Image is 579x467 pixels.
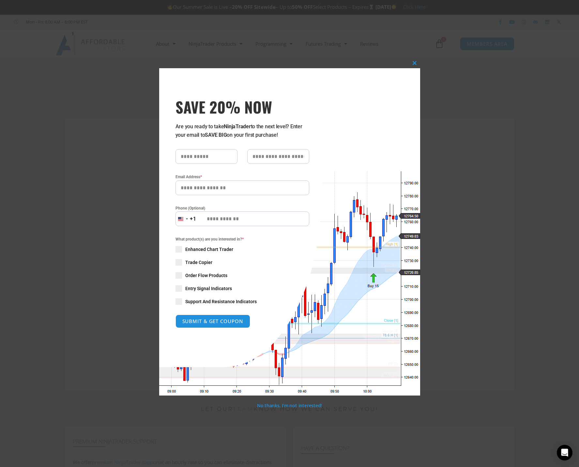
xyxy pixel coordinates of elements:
p: Are you ready to take to the next level? Enter your email to on your first purchase! [175,122,309,139]
strong: NinjaTrader [224,123,251,130]
strong: SAVE BIG [205,132,227,138]
span: Entry Signal Indicators [185,285,232,292]
label: Trade Copier [175,259,309,266]
label: Order Flow Products [175,272,309,279]
span: What product(s) are you interested in? [175,236,309,242]
button: SUBMIT & GET COUPON [175,315,250,328]
div: +1 [190,215,196,223]
span: Trade Copier [185,259,212,266]
span: Enhanced Chart Trader [185,246,233,253]
label: Email Address [175,174,309,180]
label: Enhanced Chart Trader [175,246,309,253]
span: Support And Resistance Indicators [185,298,257,305]
div: Open Intercom Messenger [557,445,572,460]
label: Phone (Optional) [175,205,309,211]
a: No thanks, I’m not interested! [257,402,322,409]
button: Selected country [175,211,196,226]
label: Entry Signal Indicators [175,285,309,292]
span: SAVE 20% NOW [175,98,309,116]
label: Support And Resistance Indicators [175,298,309,305]
span: Order Flow Products [185,272,227,279]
